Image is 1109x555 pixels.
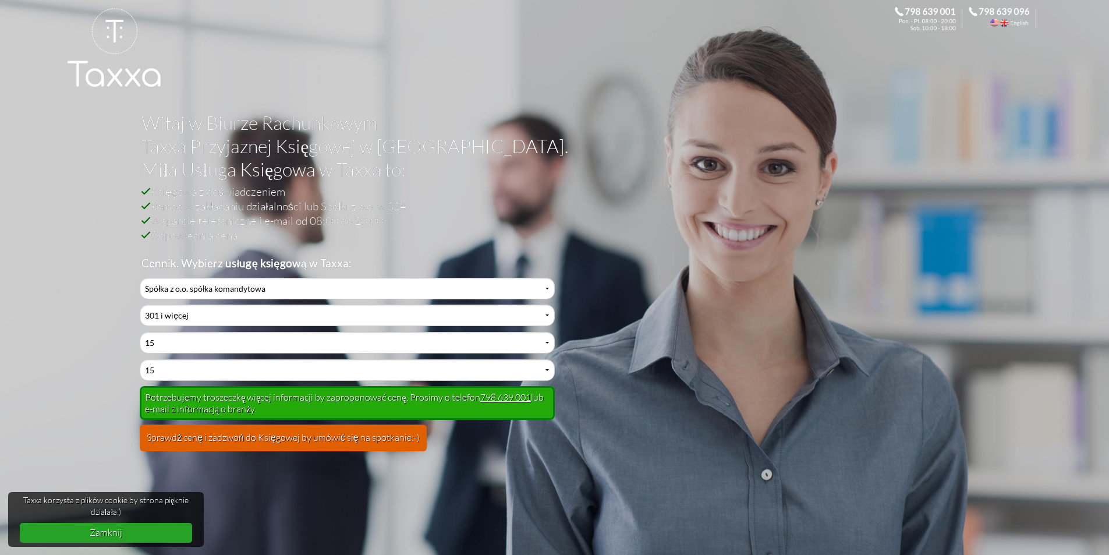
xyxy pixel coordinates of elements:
div: Call the Accountant. 798 639 096 [969,7,1043,30]
div: Potrzebujemy troszeczkę więcej informacji by zaproponować cenę. Prosimy o telefon lub e-mail z in... [140,386,554,420]
span: Taxxa korzysta z plików cookie by strona pięknie działała:) [20,494,193,517]
a: dismiss cookie message [20,523,193,542]
b: Cennik. Wybierz usługę księgową w Taxxa: [141,256,352,270]
h2: Księgowa z doświadczeniem Pomoc w zakładaniu działalności lub Spółki z o.o. w S24 Wsparcie telefo... [141,184,954,270]
div: Cennik Usług Księgowych Przyjaznej Księgowej w Biurze Rachunkowym Taxxa [140,278,554,459]
div: Zadzwoń do Księgowej. 798 639 001 [895,7,969,30]
h1: Witaj w Biurze Rachunkowym Taxxa Przyjaznej Księgowej w [GEOGRAPHIC_DATA]. Miła Usługa Księgowa w... [141,111,954,184]
button: Sprawdź cenę i zadzwoń do Księgowej by umówić się na spotkanie:-) [140,425,427,451]
div: cookieconsent [8,492,204,547]
a: 798 639 001 [480,391,531,403]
